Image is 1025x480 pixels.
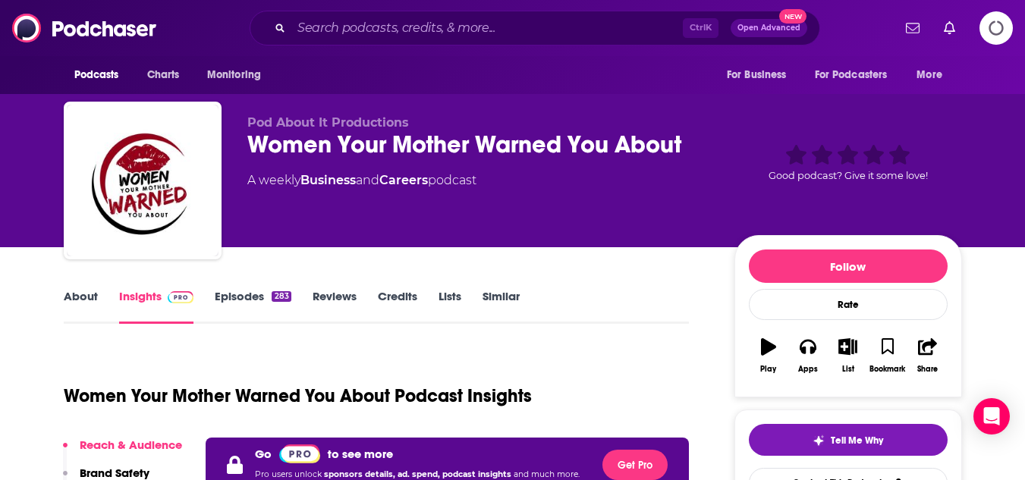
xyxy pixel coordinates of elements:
[938,15,961,41] a: Show notifications dropdown
[749,328,788,383] button: Play
[716,61,806,89] button: open menu
[279,444,321,463] img: Podchaser Pro
[313,289,357,324] a: Reviews
[917,365,938,374] div: Share
[80,466,149,480] p: Brand Safety
[483,289,520,324] a: Similar
[215,289,291,324] a: Episodes283
[272,291,291,302] div: 283
[602,450,668,480] button: Get Pro
[731,19,807,37] button: Open AdvancedNew
[74,64,119,86] span: Podcasts
[300,173,356,187] a: Business
[63,438,182,466] button: Reach & Audience
[439,289,461,324] a: Lists
[760,365,776,374] div: Play
[683,18,718,38] span: Ctrl K
[842,365,854,374] div: List
[749,289,948,320] div: Rate
[868,328,907,383] button: Bookmark
[805,61,910,89] button: open menu
[906,61,961,89] button: open menu
[734,115,962,209] div: Good podcast? Give it some love!
[907,328,947,383] button: Share
[917,64,942,86] span: More
[168,291,194,303] img: Podchaser Pro
[247,171,476,190] div: A weekly podcast
[973,398,1010,435] div: Open Intercom Messenger
[356,173,379,187] span: and
[80,438,182,452] p: Reach & Audience
[749,249,948,283] button: Follow
[979,11,1013,45] span: Logging in
[147,64,180,86] span: Charts
[64,61,139,89] button: open menu
[788,328,828,383] button: Apps
[64,289,98,324] a: About
[798,365,818,374] div: Apps
[255,447,272,461] p: Go
[749,424,948,456] button: tell me why sparkleTell Me Why
[737,24,800,32] span: Open Advanced
[67,105,219,256] img: Women Your Mother Warned You About
[279,444,321,463] a: Pro website
[64,384,532,407] h1: Women Your Mother Warned You About Podcast Insights
[197,61,281,89] button: open menu
[250,11,820,45] div: Search podcasts, credits, & more...
[324,469,514,479] span: sponsors details, ad. spend, podcast insights
[815,64,888,86] span: For Podcasters
[828,328,867,383] button: List
[779,9,806,24] span: New
[378,289,417,324] a: Credits
[727,64,787,86] span: For Business
[869,365,905,374] div: Bookmark
[119,289,194,324] a: InsightsPodchaser Pro
[247,115,409,130] span: Pod About It Productions
[328,447,393,461] p: to see more
[12,14,158,42] img: Podchaser - Follow, Share and Rate Podcasts
[137,61,189,89] a: Charts
[900,15,926,41] a: Show notifications dropdown
[831,435,883,447] span: Tell Me Why
[379,173,428,187] a: Careers
[813,435,825,447] img: tell me why sparkle
[769,170,928,181] span: Good podcast? Give it some love!
[207,64,261,86] span: Monitoring
[291,16,683,40] input: Search podcasts, credits, & more...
